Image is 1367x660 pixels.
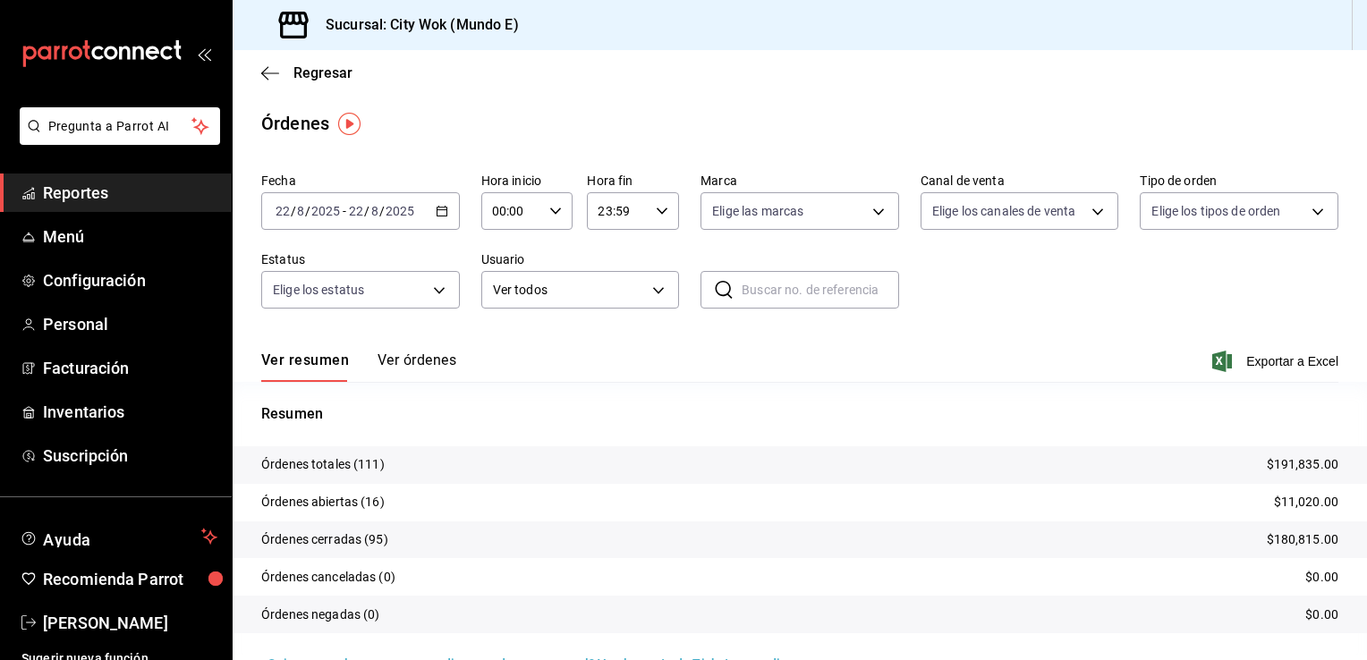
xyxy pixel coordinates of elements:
[370,204,379,218] input: --
[1140,174,1338,187] label: Tipo de orden
[921,174,1119,187] label: Canal de venta
[291,204,296,218] span: /
[43,567,217,591] span: Recomienda Parrot
[343,204,346,218] span: -
[1267,455,1338,474] p: $191,835.00
[261,351,349,382] button: Ver resumen
[296,204,305,218] input: --
[385,204,415,218] input: ----
[43,444,217,468] span: Suscripción
[13,130,220,148] a: Pregunta a Parrot AI
[43,224,217,249] span: Menú
[712,202,803,220] span: Elige las marcas
[43,611,217,635] span: [PERSON_NAME]
[481,253,680,266] label: Usuario
[1267,530,1338,549] p: $180,815.00
[378,351,456,382] button: Ver órdenes
[742,272,899,308] input: Buscar no. de referencia
[261,351,456,382] div: navigation tabs
[261,64,352,81] button: Regresar
[273,281,364,299] span: Elige los estatus
[293,64,352,81] span: Regresar
[1216,351,1338,372] button: Exportar a Excel
[261,455,385,474] p: Órdenes totales (111)
[700,174,899,187] label: Marca
[1305,568,1338,587] p: $0.00
[197,47,211,61] button: open_drawer_menu
[310,204,341,218] input: ----
[348,204,364,218] input: --
[587,174,679,187] label: Hora fin
[364,204,369,218] span: /
[261,530,388,549] p: Órdenes cerradas (95)
[305,204,310,218] span: /
[932,202,1075,220] span: Elige los canales de venta
[261,110,329,137] div: Órdenes
[43,312,217,336] span: Personal
[493,281,647,300] span: Ver todos
[338,113,361,135] img: Tooltip marker
[1274,493,1338,512] p: $11,020.00
[1151,202,1280,220] span: Elige los tipos de orden
[261,253,460,266] label: Estatus
[481,174,573,187] label: Hora inicio
[43,268,217,292] span: Configuración
[379,204,385,218] span: /
[261,568,395,587] p: Órdenes canceladas (0)
[261,174,460,187] label: Fecha
[311,14,519,36] h3: Sucursal: City Wok (Mundo E)
[20,107,220,145] button: Pregunta a Parrot AI
[43,526,194,547] span: Ayuda
[48,117,192,136] span: Pregunta a Parrot AI
[261,493,385,512] p: Órdenes abiertas (16)
[261,605,380,624] p: Órdenes negadas (0)
[261,403,1338,425] p: Resumen
[43,181,217,205] span: Reportes
[43,356,217,380] span: Facturación
[275,204,291,218] input: --
[43,400,217,424] span: Inventarios
[1305,605,1338,624] p: $0.00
